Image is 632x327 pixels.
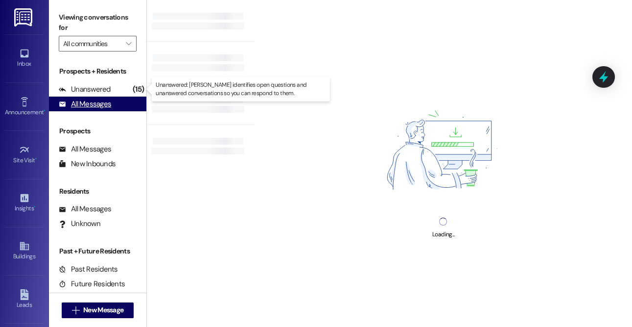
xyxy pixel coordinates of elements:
span: • [35,155,37,162]
div: Prospects [49,126,146,136]
p: Unanswered: [PERSON_NAME] identifies open questions and unanswered conversations so you can respo... [156,81,326,98]
div: Future Residents [59,279,125,289]
div: New Inbounds [59,159,116,169]
div: Residents [49,186,146,197]
div: Past Residents [59,264,118,275]
a: Leads [5,286,44,313]
input: All communities [63,36,121,51]
span: New Message [83,305,123,315]
div: Past + Future Residents [49,246,146,256]
div: Unknown [59,219,100,229]
div: All Messages [59,204,111,214]
span: • [44,107,45,114]
div: All Messages [59,99,111,109]
a: Buildings [5,238,44,264]
img: ResiDesk Logo [14,8,34,26]
button: New Message [62,302,134,318]
a: Inbox [5,45,44,72]
div: Loading... [432,229,454,240]
div: Prospects + Residents [49,66,146,76]
span: • [34,203,35,210]
div: Unanswered [59,84,111,95]
div: (15) [130,82,146,97]
i:  [126,40,131,48]
a: Site Visit • [5,142,44,168]
label: Viewing conversations for [59,10,137,36]
i:  [72,306,79,314]
a: Insights • [5,190,44,216]
div: All Messages [59,144,111,154]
